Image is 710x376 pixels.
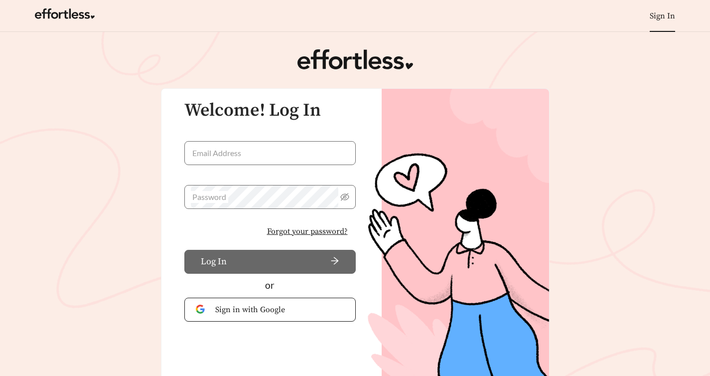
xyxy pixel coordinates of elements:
[259,221,356,242] button: Forgot your password?
[184,298,356,322] button: Sign in with Google
[340,192,349,201] span: eye-invisible
[650,11,675,21] a: Sign In
[196,305,207,314] img: Google Authentication
[184,250,356,274] button: Log Inarrow-right
[215,304,344,316] span: Sign in with Google
[184,101,356,121] h3: Welcome! Log In
[267,225,348,237] span: Forgot your password?
[184,278,356,293] div: or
